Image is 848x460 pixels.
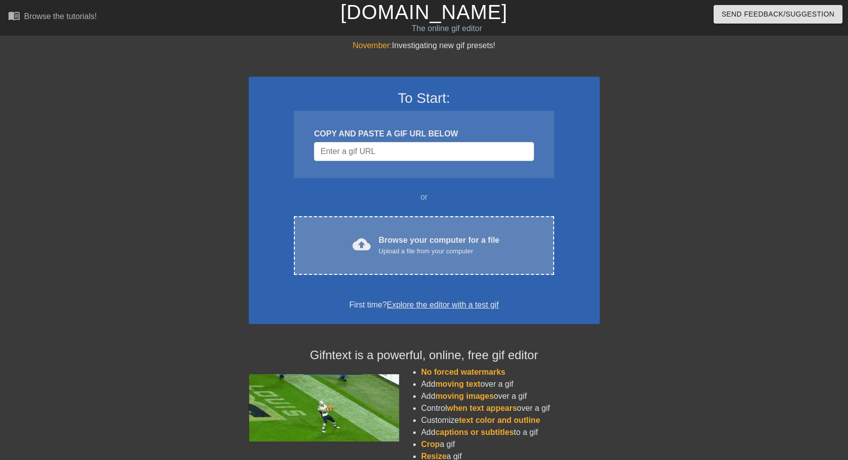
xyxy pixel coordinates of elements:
[421,378,600,390] li: Add over a gif
[421,390,600,402] li: Add over a gif
[314,142,534,161] input: Username
[421,368,505,376] span: No forced watermarks
[353,41,392,50] span: November:
[421,440,440,448] span: Crop
[421,426,600,438] li: Add to a gif
[249,348,600,363] h4: Gifntext is a powerful, online, free gif editor
[314,128,534,140] div: COPY AND PASTE A GIF URL BELOW
[353,235,371,253] span: cloud_upload
[387,300,498,309] a: Explore the editor with a test gif
[421,414,600,426] li: Customize
[262,299,587,311] div: First time?
[24,12,97,21] div: Browse the tutorials!
[447,404,517,412] span: when text appears
[379,234,499,256] div: Browse your computer for a file
[275,191,574,203] div: or
[714,5,842,24] button: Send Feedback/Suggestion
[435,392,493,400] span: moving images
[459,416,540,424] span: text color and outline
[249,40,600,52] div: Investigating new gif presets!
[435,428,514,436] span: captions or subtitles
[379,246,499,256] div: Upload a file from your computer
[722,8,834,21] span: Send Feedback/Suggestion
[288,23,606,35] div: The online gif editor
[421,438,600,450] li: a gif
[8,10,97,25] a: Browse the tutorials!
[8,10,20,22] span: menu_book
[262,90,587,107] h3: To Start:
[435,380,480,388] span: moving text
[341,1,507,23] a: [DOMAIN_NAME]
[249,374,399,441] img: football_small.gif
[421,402,600,414] li: Control over a gif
